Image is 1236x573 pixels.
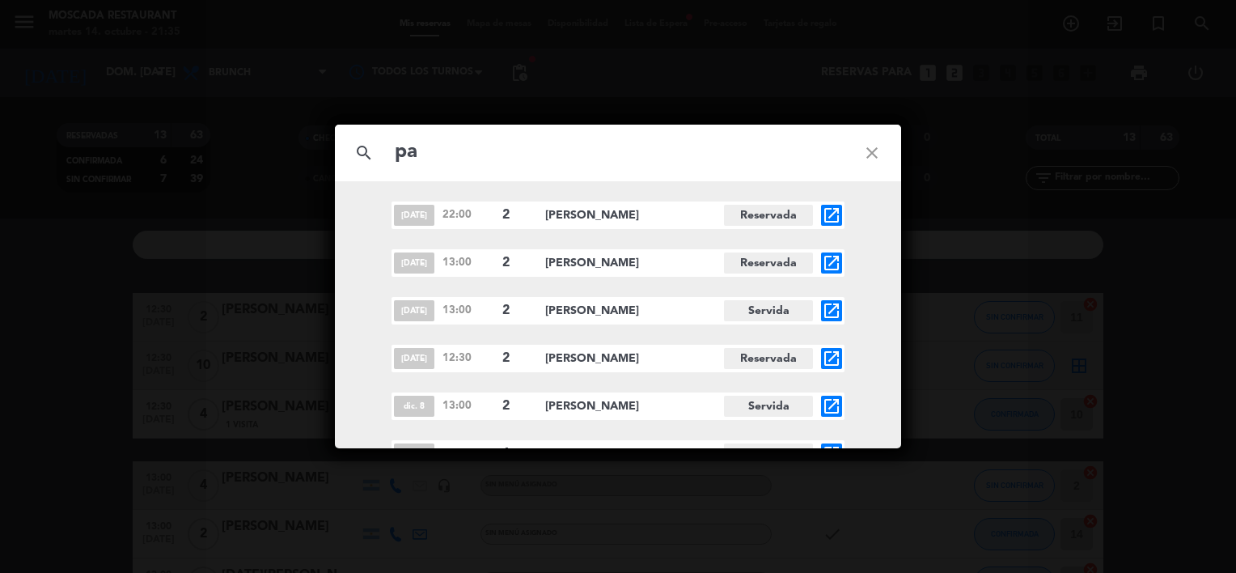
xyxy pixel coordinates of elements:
i: open_in_new [822,301,841,320]
span: 2 [502,396,531,417]
span: 13:00 [442,302,494,319]
span: [PERSON_NAME] [545,445,724,464]
span: dic. 8 [394,396,434,417]
span: 13:00 [442,445,494,462]
i: open_in_new [822,206,841,225]
span: 13:00 [442,254,494,271]
span: Servida [724,396,813,417]
span: [DATE] [394,300,434,321]
i: open_in_new [822,349,841,368]
span: Reservada [724,444,813,465]
span: dic. 23 [394,444,434,465]
span: 2 [502,253,531,274]
span: [PERSON_NAME] [545,302,724,320]
span: 2 [502,348,531,369]
span: 2 [502,205,531,226]
span: [PERSON_NAME] [545,350,724,368]
span: [PERSON_NAME] [545,254,724,273]
span: Servida [724,300,813,321]
input: Buscar reservas [393,136,843,169]
i: open_in_new [822,444,841,464]
i: open_in_new [822,397,841,416]
span: 6 [502,444,531,465]
i: search [335,124,393,182]
span: [PERSON_NAME] [545,397,724,416]
span: [PERSON_NAME] [545,206,724,225]
span: Reservada [724,205,813,226]
span: Reservada [724,253,813,274]
i: open_in_new [822,253,841,273]
span: 13:00 [442,397,494,414]
i: close [843,124,901,182]
span: 12:30 [442,350,494,367]
span: [DATE] [394,253,434,274]
span: 2 [502,300,531,321]
span: 22:00 [442,206,494,223]
span: [DATE] [394,348,434,369]
span: [DATE] [394,205,434,226]
span: Reservada [724,348,813,369]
